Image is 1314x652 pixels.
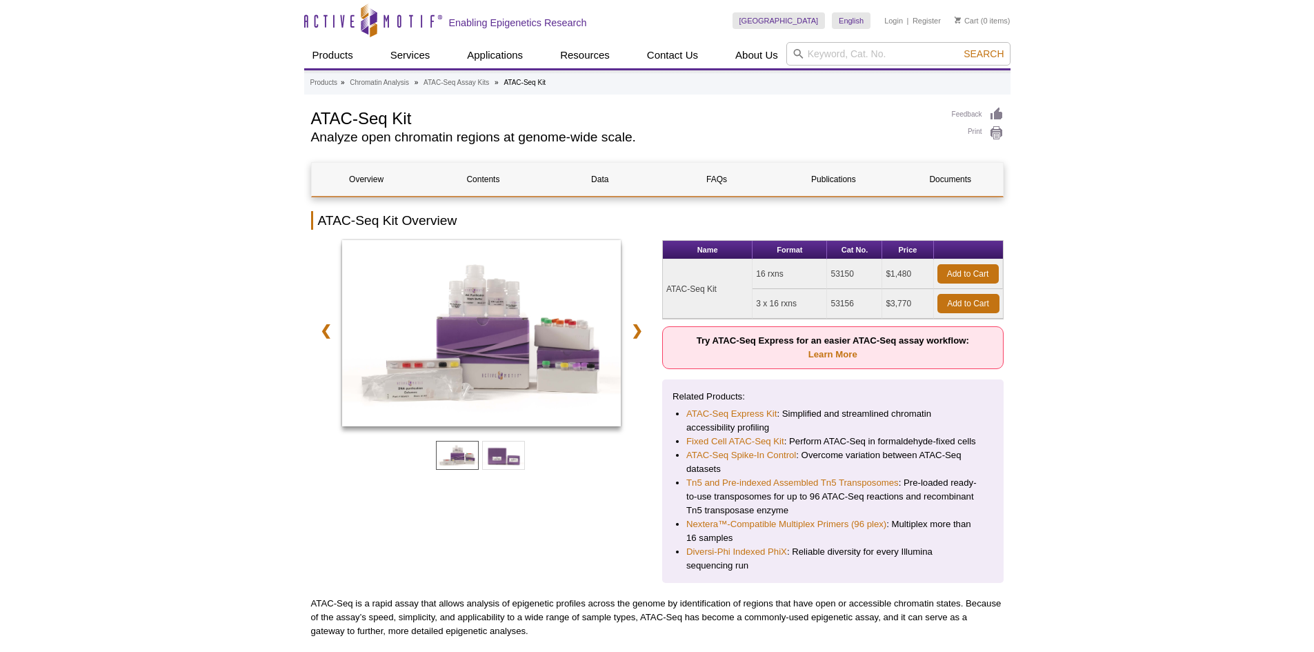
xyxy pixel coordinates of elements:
a: Overview [312,163,421,196]
a: ATAC-Seq Express Kit [686,407,777,421]
a: About Us [727,42,786,68]
a: Applications [459,42,531,68]
a: Learn More [808,349,857,359]
a: Add to Cart [937,294,999,313]
a: Diversi-Phi Indexed PhiX [686,545,787,559]
li: : Perform ATAC-Seq in formaldehyde-fixed cells [686,435,979,448]
a: Nextera™-Compatible Multiplex Primers (96 plex) [686,517,886,531]
li: » [341,79,345,86]
td: 53156 [827,289,882,319]
th: Cat No. [827,241,882,259]
td: $3,770 [882,289,933,319]
img: ATAC-Seq Kit [342,240,621,426]
h2: Analyze open chromatin regions at genome-wide scale. [311,131,938,144]
a: ATAC-Seq Assay Kits [424,77,489,89]
img: Your Cart [955,17,961,23]
th: Price [882,241,933,259]
li: : Multiplex more than 16 samples [686,517,979,545]
h2: Enabling Epigenetics Research [449,17,587,29]
a: ❮ [311,315,341,346]
span: Search [964,48,1004,59]
td: 53150 [827,259,882,289]
td: 3 x 16 rxns [753,289,827,319]
li: | [907,12,909,29]
li: » [415,79,419,86]
a: Add to Cart [937,264,999,284]
li: : Reliable diversity for every Illumina sequencing run [686,545,979,573]
input: Keyword, Cat. No. [786,42,1011,66]
a: Services [382,42,439,68]
button: Search [959,48,1008,60]
li: : Pre-loaded ready-to-use transposomes for up to 96 ATAC-Seq reactions and recombinant Tn5 transp... [686,476,979,517]
a: English [832,12,870,29]
a: FAQs [661,163,771,196]
strong: Try ATAC-Seq Express for an easier ATAC-Seq assay workflow: [697,335,969,359]
a: Cart [955,16,979,26]
h1: ATAC-Seq Kit [311,107,938,128]
a: Contents [428,163,538,196]
h2: ATAC-Seq Kit Overview [311,211,1004,230]
a: Documents [895,163,1005,196]
p: Related Products: [673,390,993,404]
td: $1,480 [882,259,933,289]
td: ATAC-Seq Kit [663,259,753,319]
a: Feedback [952,107,1004,122]
li: ATAC-Seq Kit [504,79,546,86]
a: [GEOGRAPHIC_DATA] [733,12,826,29]
a: ATAC-Seq Spike-In Control [686,448,796,462]
li: (0 items) [955,12,1011,29]
li: : Overcome variation between ATAC-Seq datasets [686,448,979,476]
a: Resources [552,42,618,68]
a: Login [884,16,903,26]
a: Products [304,42,361,68]
td: 16 rxns [753,259,827,289]
a: Products [310,77,337,89]
th: Name [663,241,753,259]
p: ATAC-Seq is a rapid assay that allows analysis of epigenetic profiles across the genome by identi... [311,597,1004,638]
a: Publications [779,163,888,196]
a: Contact Us [639,42,706,68]
th: Format [753,241,827,259]
li: : Simplified and streamlined chromatin accessibility profiling [686,407,979,435]
a: Chromatin Analysis [350,77,409,89]
a: ❯ [622,315,652,346]
a: Tn5 and Pre-indexed Assembled Tn5 Transposomes [686,476,899,490]
a: Data [545,163,655,196]
a: Register [913,16,941,26]
a: ATAC-Seq Kit [342,240,621,431]
a: Print [952,126,1004,141]
a: Fixed Cell ATAC-Seq Kit [686,435,784,448]
li: » [495,79,499,86]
